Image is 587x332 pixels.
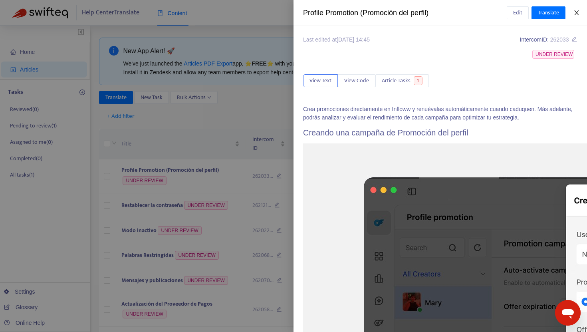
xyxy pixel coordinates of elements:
[532,50,574,59] span: UNDER REVIEW
[382,76,411,85] span: Article Tasks
[531,6,565,19] button: Translate
[555,300,581,326] iframe: Button to launch messaging window
[414,76,423,85] span: 1
[573,10,580,16] span: close
[309,76,331,85] span: View Text
[344,76,369,85] span: View Code
[513,8,522,17] span: Edit
[538,8,559,17] span: Translate
[507,6,529,19] button: Edit
[303,74,338,87] button: View Text
[303,36,370,44] div: Last edited at [DATE] 14:45
[303,105,577,122] p: Crea promociones directamente en Infloww y renuévalas automáticamente cuando caduquen. Más adelan...
[338,74,375,87] button: View Code
[303,8,507,18] div: Profile Promotion (Promoción del perfil)
[303,128,577,137] h2: Creando una campaña de Promoción del perfil
[571,9,582,17] button: Close
[550,36,569,43] span: 262033
[520,36,577,44] div: Intercom ID:
[375,74,429,87] button: Article Tasks1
